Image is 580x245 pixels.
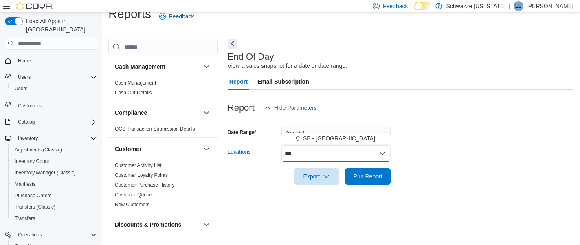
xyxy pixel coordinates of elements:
[11,191,55,200] a: Purchase Orders
[2,133,100,144] button: Inventory
[115,220,181,229] h3: Discounts & Promotions
[11,214,38,223] a: Transfers
[274,104,317,112] span: Hide Parameters
[108,124,218,137] div: Compliance
[15,117,97,127] span: Catalog
[414,10,415,11] span: Dark Mode
[115,90,152,96] a: Cash Out Details
[527,1,573,11] p: [PERSON_NAME]
[115,80,156,86] a: Cash Management
[228,52,274,62] h3: End Of Day
[8,144,100,156] button: Adjustments (Classic)
[15,134,97,143] span: Inventory
[228,62,347,70] div: View a sales snapshot for a date or date range.
[8,178,100,190] button: Manifests
[202,144,211,154] button: Customer
[108,160,218,213] div: Customer
[514,1,523,11] div: Emily Bunny
[15,85,27,92] span: Users
[115,220,200,229] button: Discounts & Promotions
[228,39,237,49] button: Next
[15,72,97,82] span: Users
[115,192,152,198] a: Customer Queue
[15,56,97,66] span: Home
[115,182,175,188] a: Customer Purchase History
[8,190,100,201] button: Purchase Orders
[202,220,211,229] button: Discounts & Promotions
[156,8,197,24] a: Feedback
[11,191,97,200] span: Purchase Orders
[228,103,255,113] h3: Report
[228,129,257,136] label: Date Range
[11,156,53,166] a: Inventory Count
[8,167,100,178] button: Inventory Manager (Classic)
[257,73,309,90] span: Email Subscription
[281,126,391,142] button: [DATE]
[15,100,97,110] span: Customers
[509,1,510,11] p: |
[108,6,151,22] h1: Reports
[18,135,38,142] span: Inventory
[169,12,194,20] span: Feedback
[11,202,97,212] span: Transfers (Classic)
[15,101,45,111] a: Customers
[2,99,100,111] button: Customers
[8,156,100,167] button: Inventory Count
[228,149,251,155] label: Locations
[515,1,522,11] span: EB
[115,62,200,71] button: Cash Management
[11,179,97,189] span: Manifests
[15,147,62,153] span: Adjustments (Classic)
[11,179,39,189] a: Manifests
[15,169,76,176] span: Inventory Manager (Classic)
[115,172,168,178] a: Customer Loyalty Points
[2,229,100,241] button: Operations
[15,181,35,187] span: Manifests
[11,168,97,178] span: Inventory Manager (Classic)
[11,168,79,178] a: Inventory Manager (Classic)
[446,1,505,11] p: Schwazze [US_STATE]
[15,230,97,240] span: Operations
[229,73,248,90] span: Report
[15,72,34,82] button: Users
[18,74,31,80] span: Users
[294,168,339,185] button: Export
[115,202,149,207] a: New Customers
[115,145,200,153] button: Customer
[281,133,391,145] div: Choose from the following options
[15,56,34,66] a: Home
[15,158,49,165] span: Inventory Count
[16,2,53,10] img: Cova
[11,84,31,94] a: Users
[303,134,375,143] span: SB - [GEOGRAPHIC_DATA]
[414,2,431,10] input: Dark Mode
[2,71,100,83] button: Users
[115,163,162,168] a: Customer Activity List
[18,119,35,125] span: Catalog
[15,134,41,143] button: Inventory
[15,230,45,240] button: Operations
[18,232,42,238] span: Operations
[11,202,59,212] a: Transfers (Classic)
[115,62,165,71] h3: Cash Management
[2,55,100,67] button: Home
[8,201,100,213] button: Transfers (Classic)
[11,145,97,155] span: Adjustments (Classic)
[299,168,334,185] span: Export
[115,238,136,244] a: Discounts
[11,214,97,223] span: Transfers
[353,172,382,180] span: Run Report
[15,192,52,199] span: Purchase Orders
[8,83,100,94] button: Users
[15,204,55,210] span: Transfers (Classic)
[345,168,391,185] button: Run Report
[8,213,100,224] button: Transfers
[202,108,211,118] button: Compliance
[11,156,97,166] span: Inventory Count
[379,150,386,157] button: Close list of options
[115,126,195,132] a: OCS Transaction Submission Details
[383,2,408,10] span: Feedback
[115,109,200,117] button: Compliance
[261,100,320,116] button: Hide Parameters
[18,102,42,109] span: Customers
